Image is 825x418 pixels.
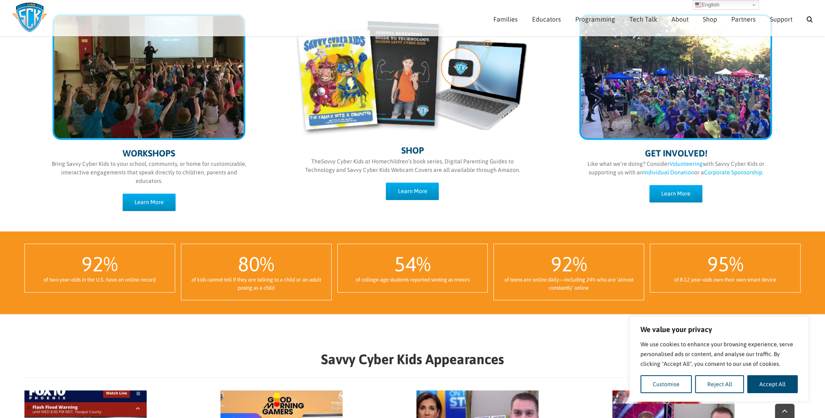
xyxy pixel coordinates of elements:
p: Like what we’re doing? Consider with Savvy Cyber Kids or supporting us with an or a . [576,160,776,177]
span: % [573,252,587,276]
span: Support [770,16,792,22]
p: Bring Savvy Cyber Kids to your school, community, or home for customizable, interactive engagemen... [49,160,249,185]
span: % [729,252,744,276]
span: % [103,252,118,276]
a: Volunteering [669,161,703,167]
span: Learn More [134,199,164,206]
span: % [416,252,431,276]
span: 95 [707,252,729,276]
span: Shop [703,16,717,22]
span: About [671,16,689,22]
span: 54 [394,252,416,276]
span: GET INVOLVED! [645,148,707,158]
div: of 8-12 year-olds own their own smart device [658,276,792,284]
img: shop-sm [296,16,529,137]
p: We value your privacy [640,325,798,334]
button: Reject All [695,375,744,393]
i: Savvy Cyber Kids at Home [321,158,387,165]
span: Educators [532,16,561,22]
span: % [260,252,274,276]
a: Individual Donation [643,169,694,176]
span: Learn More [661,190,691,197]
div: of college-age students reported sexting as minors [346,276,480,284]
span: 80 [238,252,260,276]
a: Learn More [649,185,702,202]
a: Learn More [123,194,176,211]
img: get-involved-sm [581,16,770,138]
span: Tech Talk [629,16,657,22]
strong: Savvy Cyber Kids Appearances [321,351,504,367]
span: Learn More [398,188,427,195]
img: programming-sm [54,16,244,138]
span: Partners [731,16,756,22]
p: We use cookies to enhance your browsing experience, serve personalised ads or content, and analys... [640,339,798,369]
button: Customise [640,375,692,393]
span: 92 [81,252,103,276]
button: Accept All [747,375,798,393]
span: SHOP [401,145,424,156]
span: Programming [575,16,615,22]
p: The children’s book series, Digital Parenting Guides to Technology and Savvy Cyber Kids Webcam Co... [296,157,529,174]
span: WORKSHOPS [123,148,175,158]
img: Savvy Cyber Kids Logo [12,2,47,33]
a: Corporate Sponsorship [704,169,762,176]
span: Families [493,16,518,22]
a: Learn More [386,183,439,200]
img: en [695,2,702,8]
div: of teens are online daily—including 24% who are ‘almost constantly’ online [502,276,636,292]
div: of kids cannot tell if they are talking to a child or an adult posing as a child [189,276,323,292]
div: of two-year-olds in the U.S. have an online record [33,276,167,284]
span: 92 [551,252,573,276]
